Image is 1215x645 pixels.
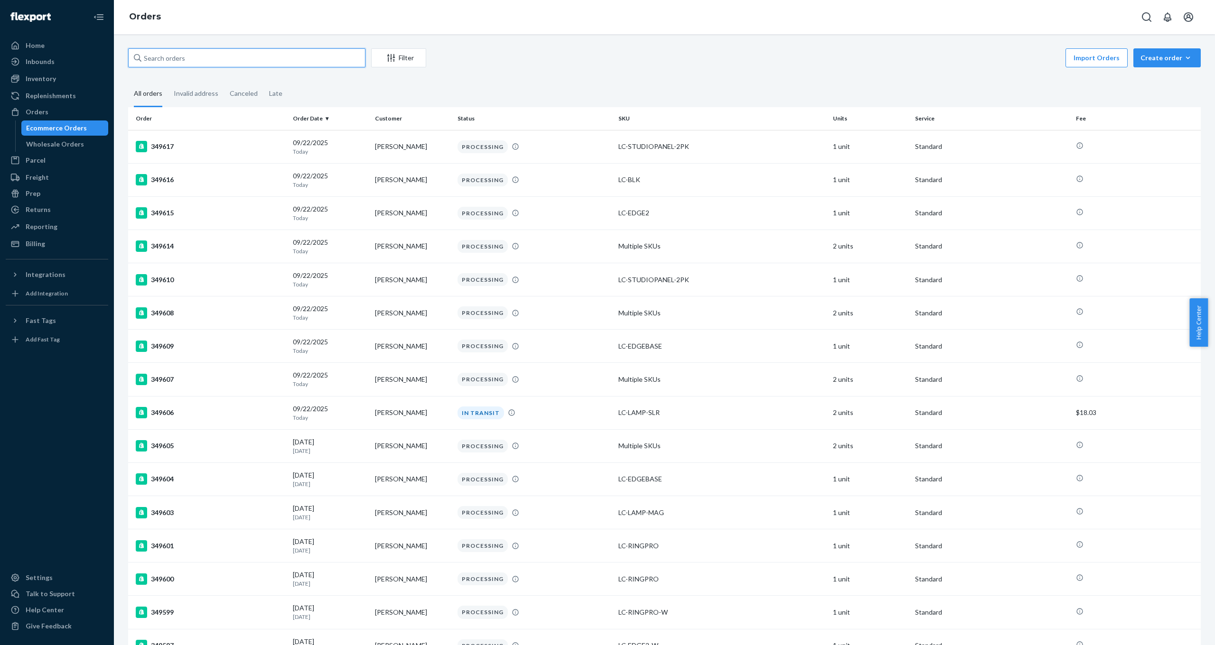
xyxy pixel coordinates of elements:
[618,142,825,151] div: LC-STUDIOPANEL-2PK
[371,330,453,363] td: [PERSON_NAME]
[372,53,426,63] div: Filter
[269,81,282,106] div: Late
[10,12,51,22] img: Flexport logo
[6,236,108,251] a: Billing
[293,280,367,288] p: Today
[136,141,285,152] div: 349617
[293,138,367,156] div: 09/22/2025
[829,363,911,396] td: 2 units
[136,607,285,618] div: 349599
[136,240,285,252] div: 349614
[915,408,1068,417] p: Standard
[375,114,449,122] div: Customer
[371,130,453,163] td: [PERSON_NAME]
[371,263,453,296] td: [PERSON_NAME]
[6,153,108,168] a: Parcel
[458,572,508,585] div: PROCESSING
[293,337,367,355] div: 09/22/2025
[915,275,1068,285] p: Standard
[829,263,911,296] td: 1 unit
[293,370,367,388] div: 09/22/2025
[458,539,508,552] div: PROCESSING
[371,596,453,629] td: [PERSON_NAME]
[26,316,56,325] div: Fast Tags
[26,589,75,599] div: Talk to Support
[26,239,45,249] div: Billing
[136,207,285,219] div: 349615
[136,374,285,385] div: 349607
[293,304,367,322] div: 09/22/2025
[134,81,162,107] div: All orders
[136,573,285,585] div: 349600
[129,11,161,22] a: Orders
[615,363,829,396] td: Multiple SKUs
[458,406,504,419] div: IN TRANSIT
[289,107,371,130] th: Order Date
[6,618,108,634] button: Give Feedback
[618,508,825,517] div: LC-LAMP-MAG
[618,175,825,184] div: LC-BLK
[293,537,367,554] div: [DATE]
[6,332,108,347] a: Add Fast Tag
[26,605,64,615] div: Help Center
[915,608,1068,617] p: Standard
[829,130,911,163] td: 1 unit
[293,480,367,488] p: [DATE]
[26,270,65,279] div: Integrations
[1072,107,1201,130] th: Fee
[293,181,367,189] p: Today
[293,580,367,588] p: [DATE]
[371,163,453,196] td: [PERSON_NAME]
[121,3,168,31] ol: breadcrumbs
[915,508,1068,517] p: Standard
[829,296,911,330] td: 2 units
[293,147,367,156] p: Today
[371,529,453,562] td: [PERSON_NAME]
[293,404,367,422] div: 09/22/2025
[829,529,911,562] td: 1 unit
[26,222,57,231] div: Reporting
[6,170,108,185] a: Freight
[293,447,367,455] p: [DATE]
[136,274,285,286] div: 349610
[6,202,108,217] a: Returns
[6,267,108,282] button: Integrations
[915,308,1068,318] p: Standard
[915,142,1068,151] p: Standard
[915,175,1068,184] p: Standard
[136,407,285,418] div: 349606
[915,208,1068,218] p: Standard
[1140,53,1194,63] div: Create order
[293,271,367,288] div: 09/22/2025
[615,429,829,462] td: Multiple SKUs
[371,429,453,462] td: [PERSON_NAME]
[458,174,508,186] div: PROCESSING
[136,507,285,518] div: 349603
[829,230,911,263] td: 2 units
[915,541,1068,551] p: Standard
[136,307,285,319] div: 349608
[829,396,911,429] td: 2 units
[21,137,109,152] a: Wholesale Orders
[915,341,1068,351] p: Standard
[458,207,508,220] div: PROCESSING
[371,462,453,496] td: [PERSON_NAME]
[829,496,911,529] td: 1 unit
[26,57,55,66] div: Inbounds
[1072,396,1201,429] td: $18.03
[6,104,108,120] a: Orders
[6,71,108,86] a: Inventory
[618,608,825,617] div: LC-RINGPRO-W
[293,570,367,588] div: [DATE]
[618,474,825,484] div: LC-EDGEBASE
[26,621,72,631] div: Give Feedback
[829,462,911,496] td: 1 unit
[6,186,108,201] a: Prep
[293,238,367,255] div: 09/22/2025
[136,540,285,552] div: 349601
[915,241,1068,251] p: Standard
[26,189,40,198] div: Prep
[6,54,108,69] a: Inbounds
[618,341,825,351] div: LC-EDGEBASE
[371,496,453,529] td: [PERSON_NAME]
